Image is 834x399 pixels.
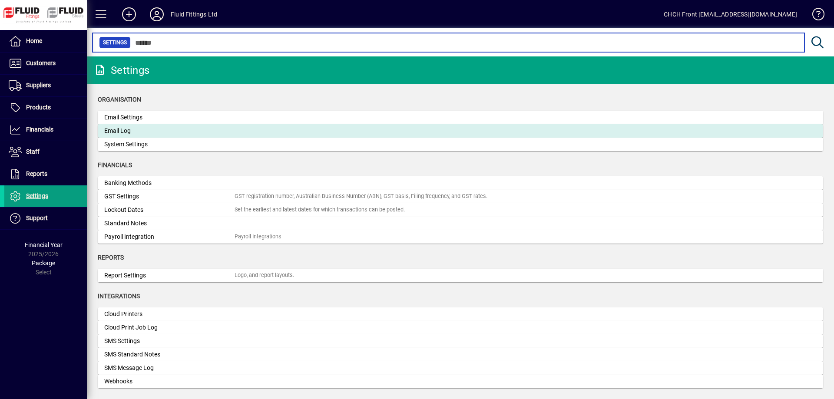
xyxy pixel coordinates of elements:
[115,7,143,22] button: Add
[26,37,42,44] span: Home
[104,126,235,135] div: Email Log
[98,293,140,300] span: Integrations
[104,350,235,359] div: SMS Standard Notes
[93,63,149,77] div: Settings
[104,113,235,122] div: Email Settings
[104,232,235,241] div: Payroll Integration
[26,148,40,155] span: Staff
[104,178,235,188] div: Banking Methods
[104,192,235,201] div: GST Settings
[98,230,823,244] a: Payroll IntegrationPayroll Integrations
[664,7,797,21] div: CHCH Front [EMAIL_ADDRESS][DOMAIN_NAME]
[103,38,127,47] span: Settings
[104,140,235,149] div: System Settings
[104,271,235,280] div: Report Settings
[4,97,87,119] a: Products
[104,363,235,373] div: SMS Message Log
[98,124,823,138] a: Email Log
[26,104,51,111] span: Products
[26,170,47,177] span: Reports
[98,138,823,151] a: System Settings
[98,162,132,168] span: Financials
[104,205,235,214] div: Lockout Dates
[171,7,217,21] div: Fluid Fittings Ltd
[26,126,53,133] span: Financials
[806,2,823,30] a: Knowledge Base
[4,30,87,52] a: Home
[4,141,87,163] a: Staff
[104,219,235,228] div: Standard Notes
[26,59,56,66] span: Customers
[104,310,235,319] div: Cloud Printers
[104,336,235,346] div: SMS Settings
[235,233,281,241] div: Payroll Integrations
[98,361,823,375] a: SMS Message Log
[98,375,823,388] a: Webhooks
[98,254,124,261] span: Reports
[104,323,235,332] div: Cloud Print Job Log
[98,348,823,361] a: SMS Standard Notes
[235,192,487,201] div: GST registration number, Australian Business Number (ABN), GST basis, Filing frequency, and GST r...
[4,119,87,141] a: Financials
[26,214,48,221] span: Support
[104,377,235,386] div: Webhooks
[235,271,294,280] div: Logo, and report layouts.
[98,176,823,190] a: Banking Methods
[235,206,405,214] div: Set the earliest and latest dates for which transactions can be posted.
[98,96,141,103] span: Organisation
[4,208,87,229] a: Support
[25,241,63,248] span: Financial Year
[98,217,823,230] a: Standard Notes
[26,192,48,199] span: Settings
[98,203,823,217] a: Lockout DatesSet the earliest and latest dates for which transactions can be posted.
[98,307,823,321] a: Cloud Printers
[4,53,87,74] a: Customers
[98,111,823,124] a: Email Settings
[4,75,87,96] a: Suppliers
[143,7,171,22] button: Profile
[32,260,55,267] span: Package
[98,269,823,282] a: Report SettingsLogo, and report layouts.
[98,334,823,348] a: SMS Settings
[26,82,51,89] span: Suppliers
[98,190,823,203] a: GST SettingsGST registration number, Australian Business Number (ABN), GST basis, Filing frequenc...
[98,321,823,334] a: Cloud Print Job Log
[4,163,87,185] a: Reports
